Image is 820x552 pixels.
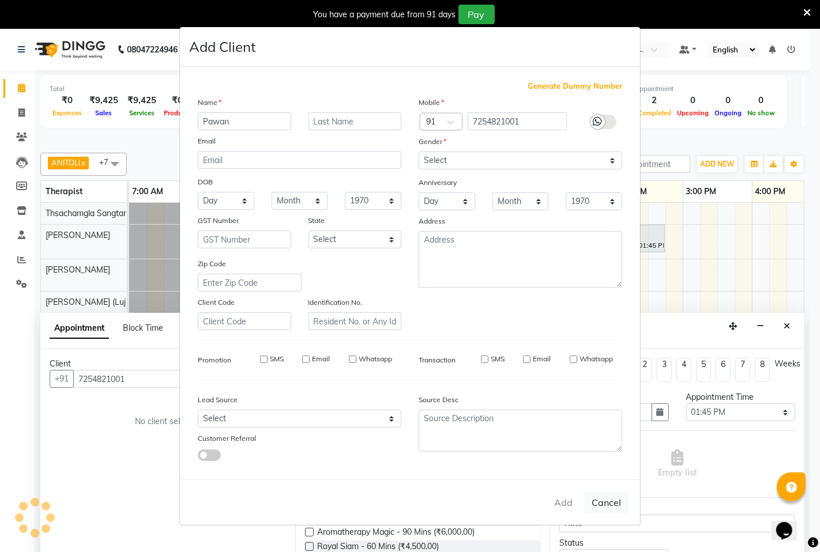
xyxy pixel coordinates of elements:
input: Email [198,151,401,169]
label: Whatsapp [359,354,392,364]
label: Mobile [419,97,444,108]
label: Email [533,354,551,364]
label: SMS [491,354,505,364]
label: Client Code [198,297,235,308]
label: Source Desc [419,395,458,405]
label: Lead Source [198,395,238,405]
input: Mobile [468,112,567,130]
label: Gender [419,137,446,147]
h4: Add Client [189,36,255,57]
button: Cancel [584,491,629,513]
label: SMS [270,354,284,364]
label: Transaction [419,355,456,365]
label: Anniversary [419,177,457,188]
input: Resident No. or Any Id [309,312,402,330]
label: GST Number [198,215,239,226]
label: Customer Referral [198,433,256,444]
input: First Name [198,112,291,130]
label: DOB [198,177,213,187]
input: Client Code [198,312,291,330]
label: Whatsapp [580,354,613,364]
input: Enter Zip Code [198,274,302,292]
label: Email [312,354,330,364]
span: Generate Dummy Number [528,81,622,92]
input: Last Name [309,112,402,130]
label: Promotion [198,355,231,365]
label: Name [198,97,221,108]
label: Address [419,216,445,226]
label: Identification No. [309,297,363,308]
input: GST Number [198,230,291,248]
label: Zip Code [198,259,226,269]
label: Email [198,136,216,146]
label: State [309,215,325,226]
